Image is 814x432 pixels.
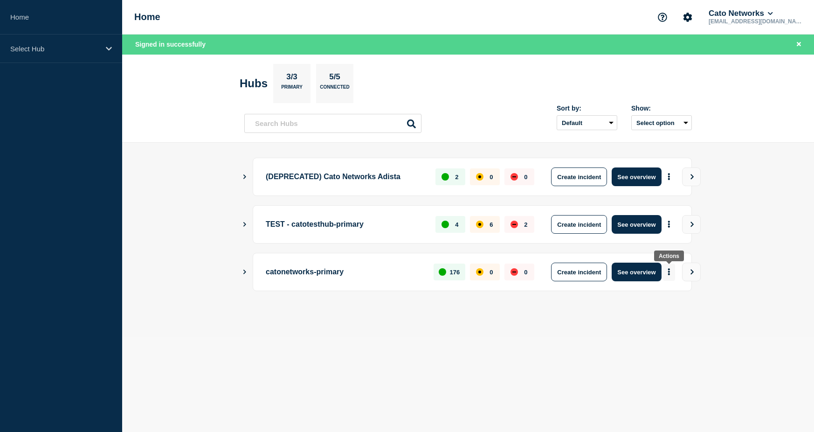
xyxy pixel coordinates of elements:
[631,115,692,130] button: Select option
[612,215,661,234] button: See overview
[441,173,449,181] div: up
[663,216,675,233] button: More actions
[707,9,775,18] button: Cato Networks
[242,174,247,181] button: Show Connected Hubs
[476,173,483,181] div: affected
[678,7,697,27] button: Account settings
[476,268,483,276] div: affected
[134,12,160,22] h1: Home
[551,167,607,186] button: Create incident
[244,114,421,133] input: Search Hubs
[524,221,527,228] p: 2
[510,268,518,276] div: down
[240,77,268,90] h2: Hubs
[10,45,100,53] p: Select Hub
[557,115,617,130] select: Sort by
[793,39,805,50] button: Close banner
[631,105,692,112] div: Show:
[490,221,493,228] p: 6
[663,264,675,281] button: More actions
[283,72,301,84] p: 3/3
[281,84,303,94] p: Primary
[551,263,607,281] button: Create incident
[490,269,493,276] p: 0
[266,215,425,234] p: TEST - catotesthub-primary
[266,263,423,281] p: catonetworks-primary
[524,174,527,181] p: 0
[450,269,460,276] p: 176
[682,263,701,281] button: View
[510,173,518,181] div: down
[441,221,449,228] div: up
[439,268,446,276] div: up
[455,174,458,181] p: 2
[320,84,349,94] p: Connected
[557,105,617,112] div: Sort by:
[490,174,493,181] p: 0
[510,221,518,228] div: down
[524,269,527,276] p: 0
[266,167,425,186] p: (DEPRECATED) Cato Networks Adista
[455,221,458,228] p: 4
[242,269,247,276] button: Show Connected Hubs
[612,167,661,186] button: See overview
[476,221,483,228] div: affected
[612,263,661,281] button: See overview
[326,72,344,84] p: 5/5
[663,168,675,186] button: More actions
[242,221,247,228] button: Show Connected Hubs
[682,215,701,234] button: View
[682,167,701,186] button: View
[135,41,206,48] span: Signed in successfully
[551,215,607,234] button: Create incident
[707,18,804,25] p: [EMAIL_ADDRESS][DOMAIN_NAME]
[659,253,679,259] div: Actions
[653,7,672,27] button: Support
